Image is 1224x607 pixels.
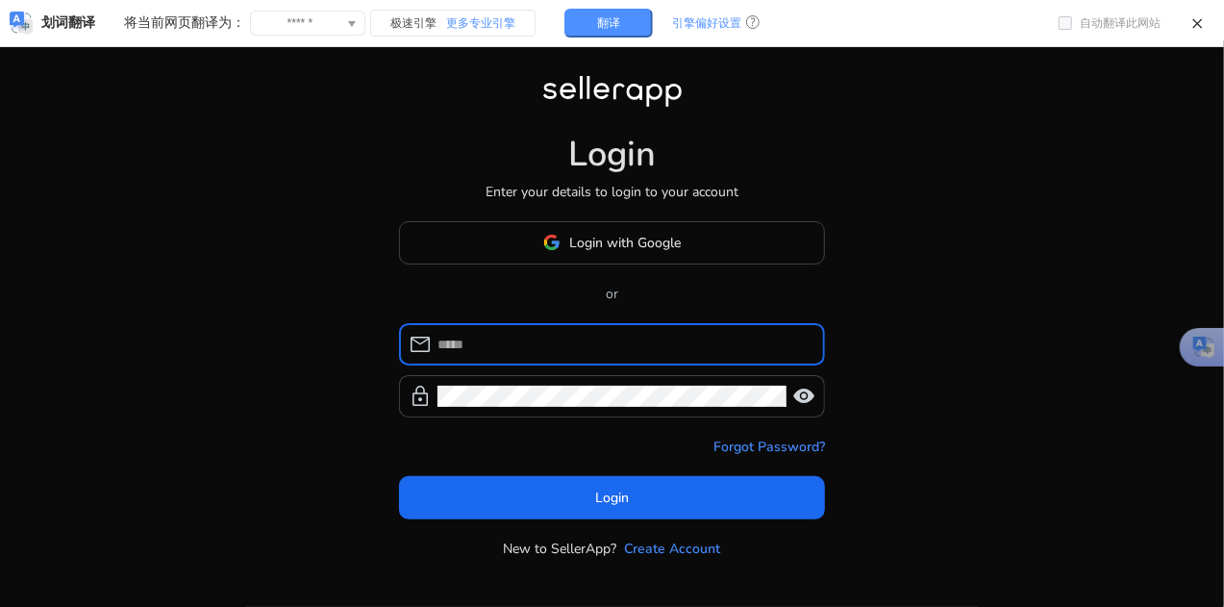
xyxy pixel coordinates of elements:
p: New to SellerApp? [504,539,617,559]
button: Login with Google [399,221,825,265]
p: or [399,284,825,304]
button: Login [399,476,825,519]
span: lock [409,385,432,408]
span: visibility [792,385,815,408]
span: Login [595,488,629,508]
a: Create Account [625,539,721,559]
img: google-logo.svg [543,234,561,251]
span: mail [409,333,432,356]
a: Forgot Password? [713,437,825,457]
p: Enter your details to login to your account [486,182,738,202]
h1: Login [568,134,656,175]
span: Login with Google [570,233,682,253]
